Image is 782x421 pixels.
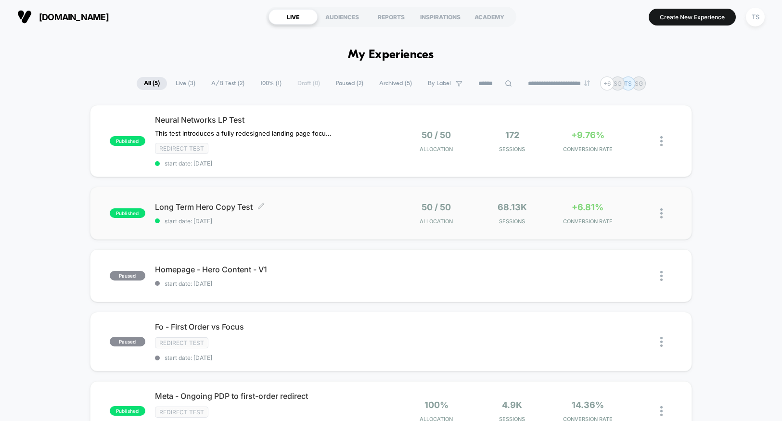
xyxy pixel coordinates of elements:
span: All ( 5 ) [137,77,167,90]
span: 172 [505,130,519,140]
span: [DOMAIN_NAME] [39,12,109,22]
img: close [660,406,663,416]
img: Visually logo [17,10,32,24]
span: 100% [424,400,449,410]
p: SG [614,80,622,87]
button: [DOMAIN_NAME] [14,9,112,25]
span: start date: [DATE] [155,354,391,361]
div: REPORTS [367,9,416,25]
span: Redirect Test [155,407,208,418]
span: Paused ( 2 ) [329,77,371,90]
span: Long Term Hero Copy Test [155,202,391,212]
span: 4.9k [502,400,522,410]
span: +6.81% [572,202,603,212]
span: CONVERSION RATE [552,218,623,225]
span: published [110,136,145,146]
span: This test introduces a fully redesigned landing page focused on scientific statistics and data-ba... [155,129,333,137]
span: Allocation [420,218,453,225]
div: LIVE [269,9,318,25]
div: TS [746,8,765,26]
span: Redirect Test [155,337,208,348]
p: TS [624,80,632,87]
span: paused [110,337,145,346]
div: ACADEMY [465,9,514,25]
span: CONVERSION RATE [552,146,623,153]
p: SG [635,80,643,87]
span: Live ( 3 ) [168,77,203,90]
img: end [584,80,590,86]
span: start date: [DATE] [155,160,391,167]
img: close [660,136,663,146]
span: Neural Networks LP Test [155,115,391,125]
span: +9.76% [571,130,604,140]
span: paused [110,271,145,281]
span: published [110,406,145,416]
span: 100% ( 1 ) [253,77,289,90]
span: Archived ( 5 ) [372,77,419,90]
span: Homepage - Hero Content - V1 [155,265,391,274]
span: published [110,208,145,218]
span: 50 / 50 [422,130,451,140]
img: close [660,337,663,347]
button: TS [743,7,768,27]
div: INSPIRATIONS [416,9,465,25]
button: Create New Experience [649,9,736,26]
img: close [660,271,663,281]
h1: My Experiences [348,48,434,62]
span: Meta - Ongoing PDP to first-order redirect [155,391,391,401]
span: 50 / 50 [422,202,451,212]
span: Fo - First Order vs Focus [155,322,391,332]
span: By Label [428,80,451,87]
div: + 6 [600,77,614,90]
span: Sessions [477,218,548,225]
img: close [660,208,663,218]
span: Allocation [420,146,453,153]
span: start date: [DATE] [155,280,391,287]
span: start date: [DATE] [155,217,391,225]
span: Sessions [477,146,548,153]
div: AUDIENCES [318,9,367,25]
span: Redirect Test [155,143,208,154]
span: A/B Test ( 2 ) [204,77,252,90]
span: 68.13k [498,202,527,212]
span: 14.36% [572,400,604,410]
